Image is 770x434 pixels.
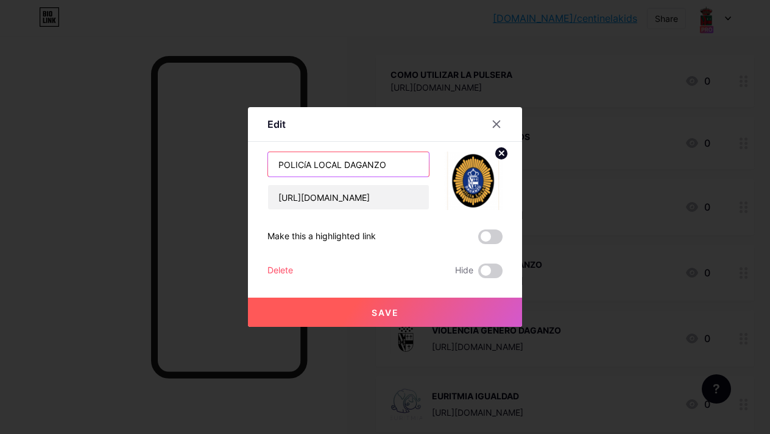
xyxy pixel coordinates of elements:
input: Title [268,152,429,177]
div: Edit [267,117,286,131]
img: link_thumbnail [444,152,503,210]
div: Make this a highlighted link [267,229,376,244]
button: Save [248,298,522,327]
span: Hide [455,264,473,278]
div: Delete [267,264,293,278]
input: URL [268,185,429,209]
span: Save [372,307,399,318]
